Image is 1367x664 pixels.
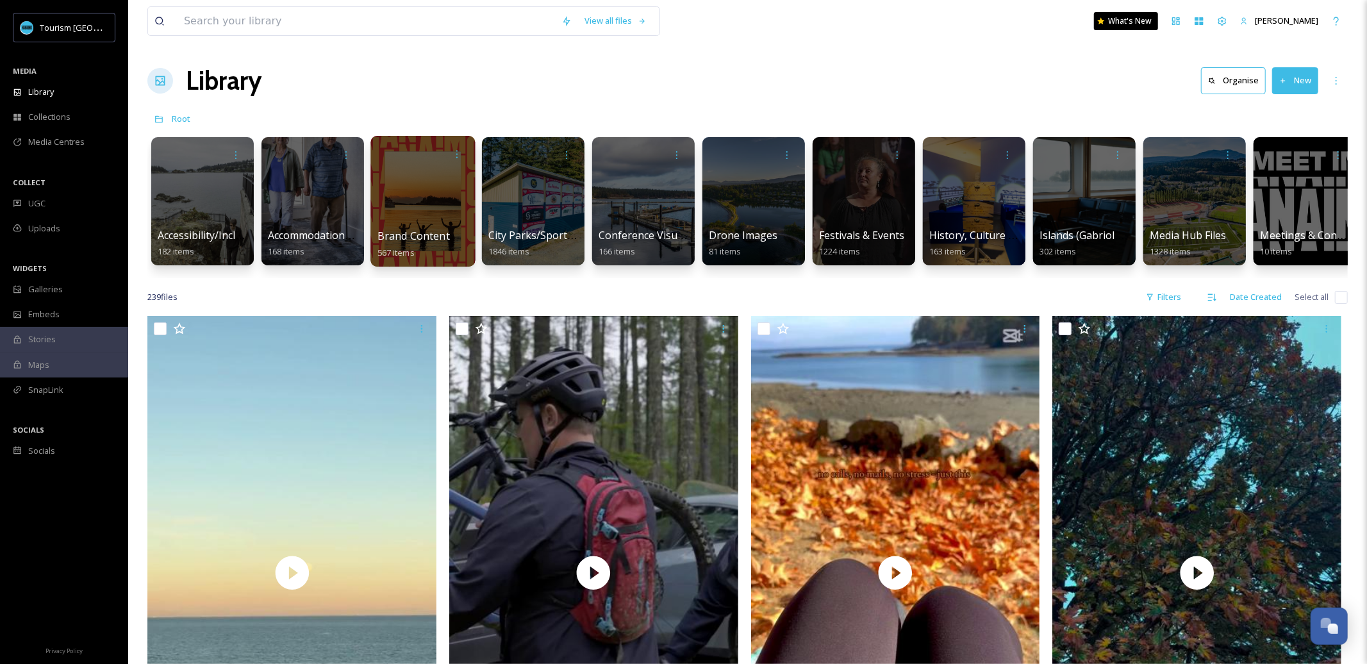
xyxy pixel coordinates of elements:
[1040,229,1241,257] a: Islands (Gabriola, Saysutshun, Protection)302 items
[28,283,63,295] span: Galleries
[268,228,381,242] span: Accommodations by Biz
[377,230,450,258] a: Brand Content567 items
[599,229,691,257] a: Conference Visuals166 items
[13,66,37,76] span: MEDIA
[28,445,55,457] span: Socials
[46,647,83,655] span: Privacy Policy
[158,228,266,242] span: Accessibility/Inclusivity
[488,228,605,242] span: City Parks/Sport Images
[377,229,450,243] span: Brand Content
[178,7,555,35] input: Search your library
[1272,67,1318,94] button: New
[158,245,194,257] span: 182 items
[1150,245,1191,257] span: 1328 items
[1150,228,1226,242] span: Media Hub Files
[46,642,83,658] a: Privacy Policy
[186,62,261,100] a: Library
[1295,291,1329,303] span: Select all
[488,245,529,257] span: 1846 items
[13,263,47,273] span: WIDGETS
[1040,245,1076,257] span: 302 items
[929,229,1065,257] a: History, Culture & Shopping163 items
[28,222,60,235] span: Uploads
[40,21,154,33] span: Tourism [GEOGRAPHIC_DATA]
[28,384,63,396] span: SnapLink
[599,228,691,242] span: Conference Visuals
[13,178,46,187] span: COLLECT
[28,111,70,123] span: Collections
[1094,12,1158,30] a: What's New
[28,197,46,210] span: UGC
[268,245,304,257] span: 168 items
[28,359,49,371] span: Maps
[172,111,190,126] a: Root
[158,229,266,257] a: Accessibility/Inclusivity182 items
[819,229,904,257] a: Festivals & Events1224 items
[709,229,777,257] a: Drone Images81 items
[929,245,966,257] span: 163 items
[1311,608,1348,645] button: Open Chat
[599,245,635,257] span: 166 items
[578,8,653,33] a: View all files
[709,228,777,242] span: Drone Images
[377,246,415,258] span: 567 items
[488,229,605,257] a: City Parks/Sport Images1846 items
[819,245,860,257] span: 1224 items
[1150,229,1226,257] a: Media Hub Files1328 items
[1234,8,1325,33] a: [PERSON_NAME]
[172,113,190,124] span: Root
[28,136,85,148] span: Media Centres
[1040,228,1241,242] span: Islands (Gabriola, Saysutshun, Protection)
[28,333,56,345] span: Stories
[1139,285,1188,310] div: Filters
[13,425,44,435] span: SOCIALS
[929,228,1065,242] span: History, Culture & Shopping
[1260,245,1292,257] span: 10 items
[147,291,178,303] span: 239 file s
[709,245,741,257] span: 81 items
[1201,67,1266,94] button: Organise
[268,229,381,257] a: Accommodations by Biz168 items
[1255,15,1318,26] span: [PERSON_NAME]
[819,228,904,242] span: Festivals & Events
[21,21,33,34] img: tourism_nanaimo_logo.jpeg
[28,86,54,98] span: Library
[28,308,60,320] span: Embeds
[1223,285,1288,310] div: Date Created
